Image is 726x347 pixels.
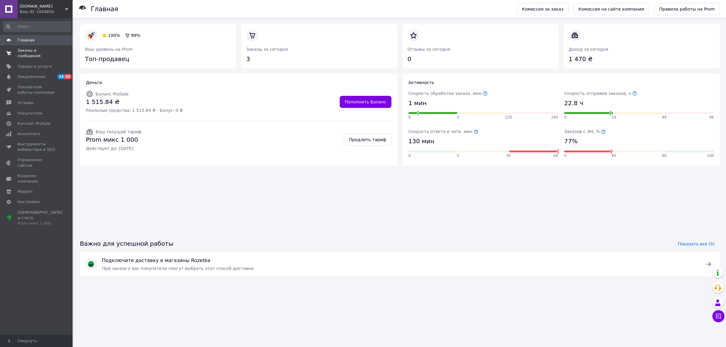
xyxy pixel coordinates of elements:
span: Скорость ответа в чате, мин [408,129,479,134]
span: Действует до: [DATE] [86,145,141,151]
h1: Главная [91,5,118,13]
span: ORGANIZE.IN.UA [20,4,65,9]
div: Ваш ID: 1920850 [20,9,73,15]
span: 77% [564,137,577,146]
span: 90 [662,153,666,158]
button: Чат с покупателем [712,310,724,322]
span: 240 [551,115,558,120]
span: 96 [709,115,714,120]
a: Комиссия за заказ [517,3,569,15]
span: Показатели работы компании [18,84,56,95]
span: Каталог ProSale [18,121,50,126]
span: Отзывы [18,100,34,105]
span: Покупатели [18,111,42,116]
span: Кошелек компании [18,173,56,184]
span: 80 [612,153,616,158]
span: 48 [662,115,666,120]
span: 1 мин [408,99,427,108]
span: Маркет [18,189,33,194]
span: При заказе у вас покупатели смогут выбрать этот способ доставки [102,266,253,271]
span: Деньги [86,80,102,85]
span: Баланс ProSale [96,92,129,96]
span: 1 515.84 ₴ [86,98,183,106]
span: 120 [505,115,512,120]
span: Показать все (5) [678,241,715,247]
span: 5 [457,153,459,158]
span: 0 [408,115,411,120]
span: Аналитика [18,131,40,137]
span: 99% [131,33,140,38]
span: 100 [707,153,714,158]
a: Правила работы на Prom [654,3,720,15]
span: 60 [554,153,558,158]
span: Скорость обработки заказа, мин [408,91,488,96]
a: Продлить тариф [344,134,391,146]
span: 0 [564,115,567,120]
span: Заказы и сообщения [18,48,56,59]
span: Активность [408,80,434,85]
span: Настройки [18,199,40,205]
span: Реальные средства: 1 515.84 ₴ · Бонус: 0 ₴ [86,107,183,113]
span: Важно для успешной работы [80,239,173,248]
span: 30 [506,153,511,158]
span: [DEMOGRAPHIC_DATA] и счета [18,210,62,226]
span: Скорость отправки заказов, ч [564,91,637,96]
span: 130 мин [408,137,434,146]
span: 0 [564,153,567,158]
a: Комиссия на сайте компании [573,3,649,15]
a: Пополнить Баланс [340,96,391,108]
span: 100% [108,33,120,38]
span: Prom микс 1 000 [86,135,141,144]
span: Инструменты вебмастера и SEO [18,141,56,152]
div: Prom микс 1 000 [18,221,62,226]
span: 24 [612,115,616,120]
input: Поиск [3,21,71,32]
span: Ваш текущий тариф [96,129,141,134]
span: 5 [457,115,459,120]
span: 0 [408,153,411,158]
span: Заказов с ЭН, % [564,129,606,134]
span: 14 [57,74,64,79]
span: 42 [64,74,71,79]
a: Подключите доставку в магазины RozetkaПри заказе у вас покупатели смогут выбрать этот способ дост... [80,252,720,277]
span: Уведомления [18,74,45,79]
span: Главная [18,37,34,43]
span: Товары и услуги [18,64,52,69]
span: Управление сайтом [18,157,56,168]
span: 22.8 ч [564,99,583,108]
span: Подключите доставку в магазины Rozetka [102,257,698,264]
